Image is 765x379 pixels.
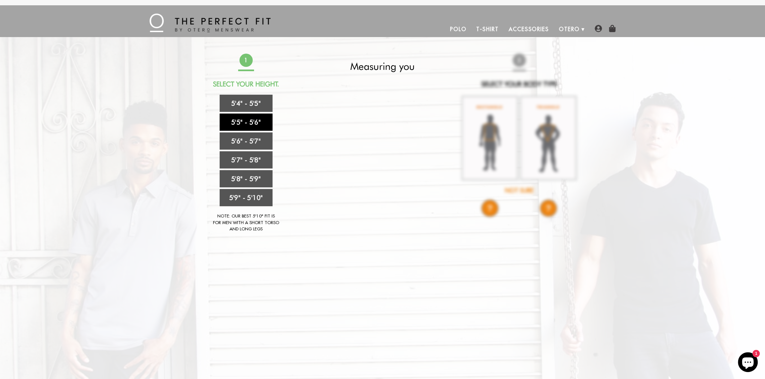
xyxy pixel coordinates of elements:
a: 5'8" - 5'9" [220,170,273,187]
a: 5'9" - 5'10" [220,189,273,206]
span: 1 [238,52,254,68]
img: The Perfect Fit - by Otero Menswear - Logo [149,14,271,32]
a: Polo [445,21,472,37]
img: shopping-bag-icon.png [609,25,616,32]
inbox-online-store-chat: Shopify online store chat [736,352,760,374]
a: Otero [554,21,585,37]
a: 5'4" - 5'5" [220,95,273,112]
a: 5'6" - 5'7" [220,132,273,150]
a: T-Shirt [471,21,503,37]
a: 5'5" - 5'6" [220,114,273,131]
div: Note: Our best 5'10" fit is for men with a short torso and long legs [213,213,279,232]
h2: Measuring you [324,60,441,72]
h2: Select Your Height. [188,80,305,88]
a: 5'7" - 5'8" [220,151,273,168]
a: Accessories [504,21,554,37]
img: user-account-icon.png [595,25,602,32]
